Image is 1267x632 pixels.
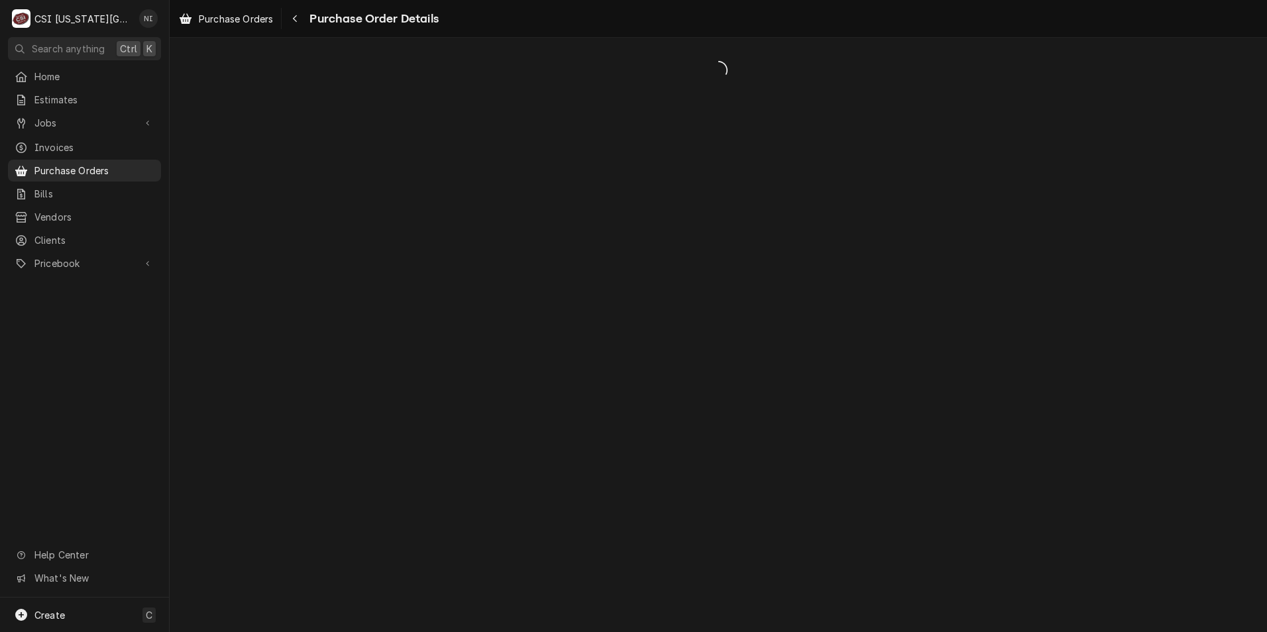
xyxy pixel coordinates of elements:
span: Help Center [34,548,153,562]
a: Purchase Orders [8,160,161,182]
a: Go to Pricebook [8,252,161,274]
a: Vendors [8,206,161,228]
span: Home [34,70,154,83]
span: Ctrl [120,42,137,56]
span: Estimates [34,93,154,107]
a: Clients [8,229,161,251]
a: Purchase Orders [174,8,278,30]
a: Home [8,66,161,87]
span: Loading... [170,56,1267,84]
a: Go to Help Center [8,544,161,566]
a: Go to What's New [8,567,161,589]
button: Search anythingCtrlK [8,37,161,60]
a: Estimates [8,89,161,111]
a: Invoices [8,136,161,158]
button: Navigate back [284,8,305,29]
span: Purchase Orders [34,164,154,178]
div: CSI [US_STATE][GEOGRAPHIC_DATA] [34,12,132,26]
span: Vendors [34,210,154,224]
span: Create [34,609,65,621]
span: Invoices [34,140,154,154]
span: What's New [34,571,153,585]
div: CSI Kansas City's Avatar [12,9,30,28]
span: Jobs [34,116,135,130]
span: C [146,608,152,622]
span: Clients [34,233,154,247]
span: Purchase Order Details [305,10,439,28]
div: C [12,9,30,28]
span: Search anything [32,42,105,56]
a: Go to Jobs [8,112,161,134]
span: K [146,42,152,56]
div: NI [139,9,158,28]
div: Nate Ingram's Avatar [139,9,158,28]
span: Purchase Orders [199,12,273,26]
span: Bills [34,187,154,201]
a: Bills [8,183,161,205]
span: Pricebook [34,256,135,270]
